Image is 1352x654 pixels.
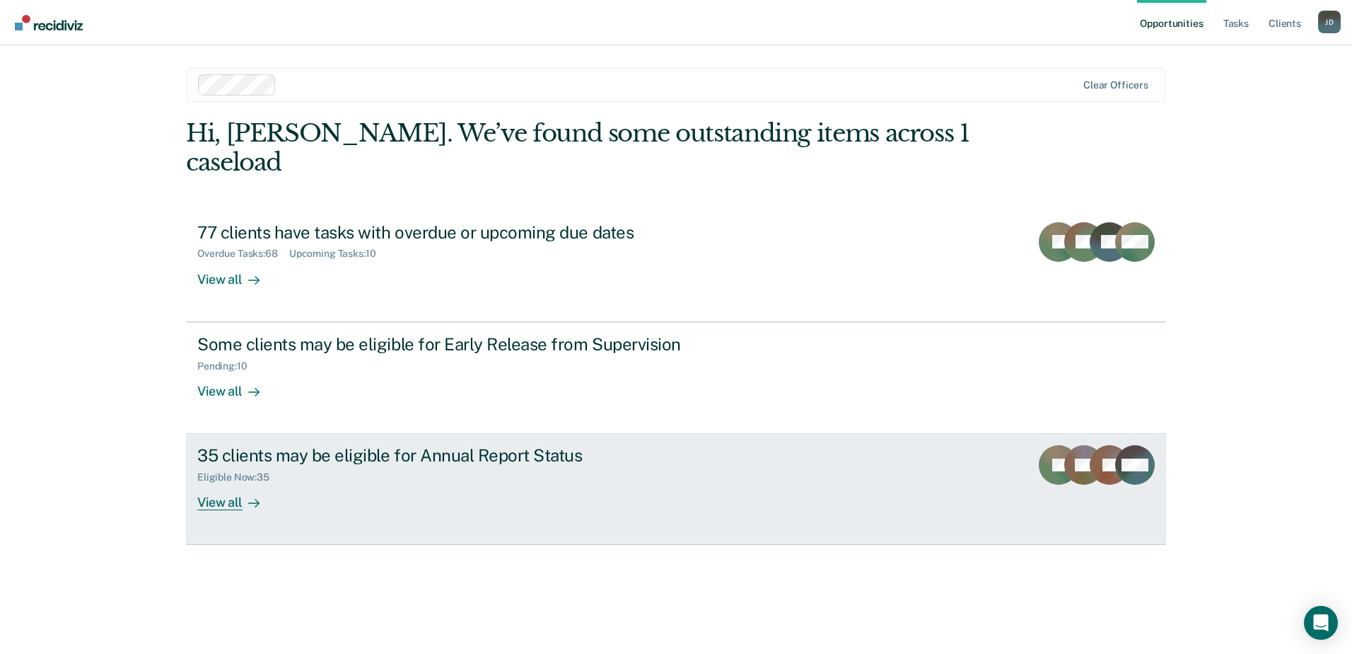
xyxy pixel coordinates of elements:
div: Hi, [PERSON_NAME]. We’ve found some outstanding items across 1 caseload [186,119,970,177]
div: Overdue Tasks : 68 [197,248,289,260]
a: Some clients may be eligible for Early Release from SupervisionPending:10View all [186,322,1166,434]
div: Eligible Now : 35 [197,471,281,483]
a: 77 clients have tasks with overdue or upcoming due datesOverdue Tasks:68Upcoming Tasks:10View all [186,211,1166,322]
div: Some clients may be eligible for Early Release from Supervision [197,334,694,355]
div: Pending : 10 [197,360,259,372]
div: 77 clients have tasks with overdue or upcoming due dates [197,222,694,243]
div: View all [197,372,276,399]
img: Recidiviz [15,15,83,30]
div: J D [1318,11,1341,33]
a: 35 clients may be eligible for Annual Report StatusEligible Now:35View all [186,434,1166,545]
div: View all [197,483,276,511]
div: Clear officers [1083,79,1148,91]
div: View all [197,260,276,287]
div: Upcoming Tasks : 10 [289,248,387,260]
div: 35 clients may be eligible for Annual Report Status [197,445,694,466]
button: Profile dropdown button [1318,11,1341,33]
div: Open Intercom Messenger [1304,606,1338,640]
